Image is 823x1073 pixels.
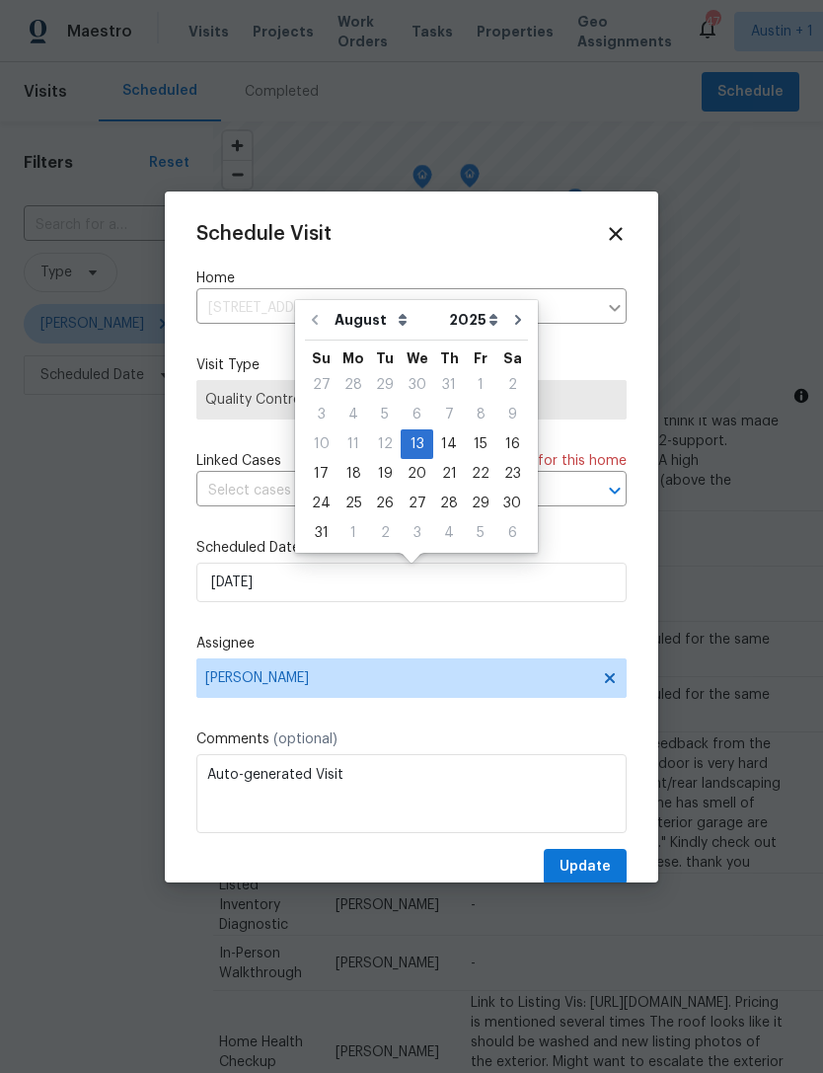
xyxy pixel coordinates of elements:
div: Mon Aug 11 2025 [337,429,369,459]
div: Thu Aug 07 2025 [433,400,465,429]
div: Fri Sep 05 2025 [465,518,496,548]
div: 27 [305,371,337,399]
div: 15 [465,430,496,458]
input: M/D/YYYY [196,563,627,602]
span: Quality Control [205,390,618,410]
abbr: Tuesday [376,351,394,365]
div: Sun Aug 10 2025 [305,429,337,459]
div: 29 [369,371,401,399]
div: 22 [465,460,496,488]
div: Mon Sep 01 2025 [337,518,369,548]
div: 9 [496,401,528,428]
div: Wed Aug 20 2025 [401,459,433,489]
div: Sat Aug 30 2025 [496,489,528,518]
label: Comments [196,729,627,749]
label: Scheduled Date [196,538,627,558]
span: (optional) [273,732,337,746]
label: Assignee [196,634,627,653]
div: 18 [337,460,369,488]
div: Wed Jul 30 2025 [401,370,433,400]
div: 30 [496,490,528,517]
div: Sat Aug 09 2025 [496,400,528,429]
div: Sun Aug 24 2025 [305,489,337,518]
div: Thu Aug 28 2025 [433,489,465,518]
div: Tue Aug 05 2025 [369,400,401,429]
div: 4 [337,401,369,428]
div: 28 [433,490,465,517]
div: 17 [305,460,337,488]
abbr: Wednesday [407,351,428,365]
div: 31 [433,371,465,399]
abbr: Thursday [440,351,459,365]
div: Fri Aug 29 2025 [465,489,496,518]
div: Fri Aug 08 2025 [465,400,496,429]
span: Schedule Visit [196,224,332,244]
abbr: Friday [474,351,487,365]
div: Sun Jul 27 2025 [305,370,337,400]
div: Thu Jul 31 2025 [433,370,465,400]
span: Linked Cases [196,451,281,471]
div: Fri Aug 01 2025 [465,370,496,400]
div: 4 [433,519,465,547]
div: 1 [337,519,369,547]
div: 5 [369,401,401,428]
div: Sun Aug 31 2025 [305,518,337,548]
div: 8 [465,401,496,428]
abbr: Saturday [503,351,522,365]
div: Mon Aug 04 2025 [337,400,369,429]
div: Wed Sep 03 2025 [401,518,433,548]
div: Tue Aug 12 2025 [369,429,401,459]
div: Fri Aug 15 2025 [465,429,496,459]
abbr: Monday [342,351,364,365]
label: Home [196,268,627,288]
div: Wed Aug 27 2025 [401,489,433,518]
input: Select cases [196,476,571,506]
select: Year [444,305,503,335]
div: 13 [401,430,433,458]
span: Close [605,223,627,245]
div: 29 [465,490,496,517]
abbr: Sunday [312,351,331,365]
span: Update [560,855,611,880]
select: Month [330,305,444,335]
div: 12 [369,430,401,458]
div: Sat Sep 06 2025 [496,518,528,548]
div: Thu Sep 04 2025 [433,518,465,548]
button: Go to next month [503,300,533,340]
div: 25 [337,490,369,517]
div: 26 [369,490,401,517]
div: 10 [305,430,337,458]
div: 2 [496,371,528,399]
div: 14 [433,430,465,458]
div: Fri Aug 22 2025 [465,459,496,489]
div: Wed Aug 13 2025 [401,429,433,459]
div: Mon Aug 25 2025 [337,489,369,518]
div: Wed Aug 06 2025 [401,400,433,429]
div: 2 [369,519,401,547]
div: 23 [496,460,528,488]
div: Tue Jul 29 2025 [369,370,401,400]
div: Sat Aug 02 2025 [496,370,528,400]
div: 6 [496,519,528,547]
input: Enter in an address [196,293,597,324]
div: 20 [401,460,433,488]
div: 27 [401,490,433,517]
div: 19 [369,460,401,488]
div: 6 [401,401,433,428]
div: 24 [305,490,337,517]
div: 28 [337,371,369,399]
div: Thu Aug 14 2025 [433,429,465,459]
div: Sat Aug 16 2025 [496,429,528,459]
div: 3 [401,519,433,547]
div: Sun Aug 03 2025 [305,400,337,429]
button: Go to previous month [300,300,330,340]
textarea: Auto-generated Visit [196,754,627,833]
div: 31 [305,519,337,547]
span: [PERSON_NAME] [205,670,592,686]
div: 5 [465,519,496,547]
div: 7 [433,401,465,428]
div: Tue Aug 19 2025 [369,459,401,489]
div: 1 [465,371,496,399]
div: Tue Aug 26 2025 [369,489,401,518]
button: Open [601,477,629,504]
